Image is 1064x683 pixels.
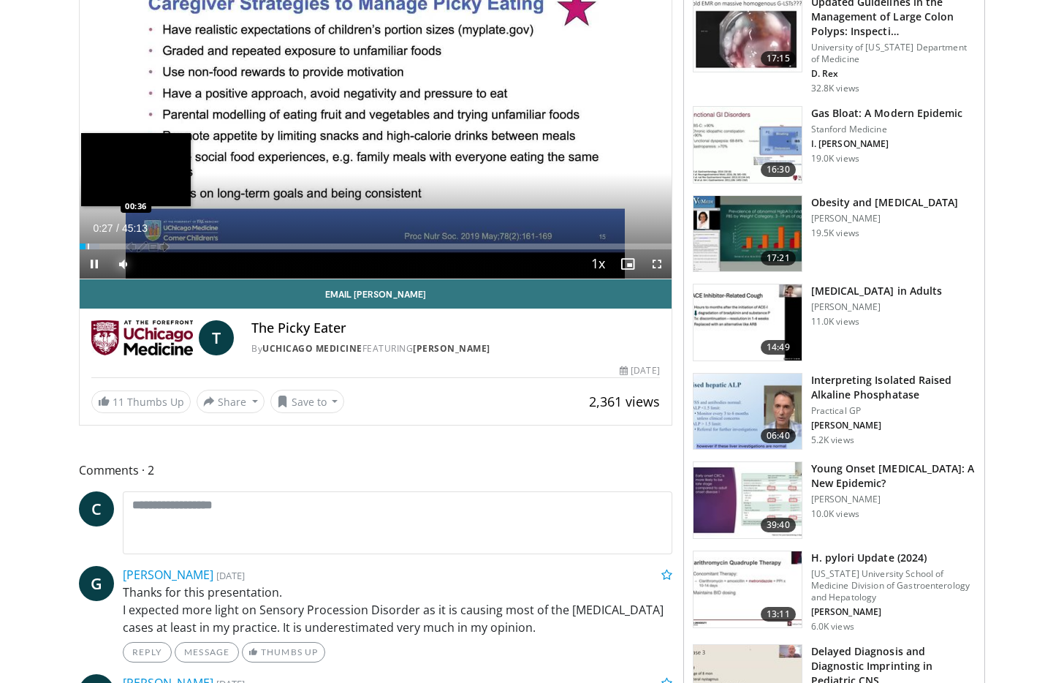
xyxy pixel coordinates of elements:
[251,342,660,355] div: By FEATURING
[811,568,976,603] p: [US_STATE] University School of Medicine Division of Gastroenterology and Hepatology
[589,393,660,410] span: 2,361 views
[811,83,859,94] p: 32.8K views
[620,364,659,377] div: [DATE]
[122,222,148,234] span: 45:13
[80,244,672,249] div: Progress Bar
[693,107,802,183] img: 480ec31d-e3c1-475b-8289-0a0659db689a.150x105_q85_crop-smart_upscale.jpg
[811,42,976,65] p: University of [US_STATE] Department of Medicine
[811,68,976,80] p: D. Rex
[113,395,124,409] span: 11
[811,301,942,313] p: [PERSON_NAME]
[79,491,114,527] a: C
[811,316,859,328] p: 11.0K views
[197,390,265,413] button: Share
[199,320,234,355] a: T
[693,284,802,361] img: 11950cd4-d248-4755-8b98-ec337be04c84.150x105_q85_crop-smart_upscale.jpg
[761,251,796,265] span: 17:21
[811,124,963,135] p: Stanford Medicine
[123,567,213,583] a: [PERSON_NAME]
[80,249,109,279] button: Pause
[81,133,191,206] img: image.jpeg
[811,213,959,224] p: [PERSON_NAME]
[693,106,976,184] a: 16:30 Gas Bloat: A Modern Epidemic Stanford Medicine I. [PERSON_NAME] 19.0K views
[761,429,796,443] span: 06:40
[123,584,672,636] p: Thanks for this presentation. I expected more light on Sensory Procession Disorder as it is causi...
[91,390,191,413] a: 11 Thumbs Up
[811,106,963,121] h3: Gas Bloat: A Modern Epidemic
[693,551,802,627] img: 94cbdef1-8024-4923-aeed-65cc31b5ce88.150x105_q85_crop-smart_upscale.jpg
[761,518,796,532] span: 39:40
[116,222,119,234] span: /
[693,462,802,538] img: b23cd043-23fa-4b3f-b698-90acdd47bf2e.150x105_q85_crop-smart_upscale.jpg
[613,249,642,279] button: Enable picture-in-picture mode
[693,284,976,361] a: 14:49 [MEDICAL_DATA] in Adults [PERSON_NAME] 11.0K views
[811,227,859,239] p: 19.5K views
[811,434,854,446] p: 5.2K views
[811,494,976,505] p: [PERSON_NAME]
[79,461,672,480] span: Comments 2
[79,566,114,601] a: G
[693,374,802,450] img: 6a4ee52d-0f16-480d-a1b4-8187386ea2ed.150x105_q85_crop-smart_upscale.jpg
[123,642,172,663] a: Reply
[693,196,802,272] img: 0df8ca06-75ef-4873-806f-abcb553c84b6.150x105_q85_crop-smart_upscale.jpg
[270,390,345,413] button: Save to
[642,249,672,279] button: Fullscreen
[811,420,976,431] p: [PERSON_NAME]
[811,195,959,210] h3: Obesity and [MEDICAL_DATA]
[109,249,138,279] button: Mute
[693,461,976,539] a: 39:40 Young Onset [MEDICAL_DATA]: A New Epidemic? [PERSON_NAME] 10.0K views
[811,461,976,491] h3: Young Onset [MEDICAL_DATA]: A New Epidemic?
[693,551,976,633] a: 13:11 H. pylori Update (2024) [US_STATE] University School of Medicine Division of Gastroenterolo...
[811,284,942,298] h3: [MEDICAL_DATA] in Adults
[811,405,976,417] p: Practical GP
[811,138,963,150] p: I. [PERSON_NAME]
[242,642,324,663] a: Thumbs Up
[811,551,976,565] h3: H. pylori Update (2024)
[584,249,613,279] button: Playback Rate
[761,162,796,177] span: 16:30
[251,320,660,336] h4: The Picky Eater
[80,279,672,309] a: Email [PERSON_NAME]
[93,222,113,234] span: 0:27
[693,373,976,450] a: 06:40 Interpreting Isolated Raised Alkaline Phosphatase Practical GP [PERSON_NAME] 5.2K views
[811,373,976,402] h3: Interpreting Isolated Raised Alkaline Phosphatase
[761,51,796,66] span: 17:15
[811,606,976,618] p: [PERSON_NAME]
[91,320,193,355] img: UChicago Medicine
[262,342,362,355] a: UChicago Medicine
[761,340,796,355] span: 14:49
[175,642,239,663] a: Message
[413,342,490,355] a: [PERSON_NAME]
[811,153,859,165] p: 19.0K views
[811,508,859,520] p: 10.0K views
[216,569,245,582] small: [DATE]
[761,607,796,622] span: 13:11
[693,195,976,273] a: 17:21 Obesity and [MEDICAL_DATA] [PERSON_NAME] 19.5K views
[811,621,854,633] p: 6.0K views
